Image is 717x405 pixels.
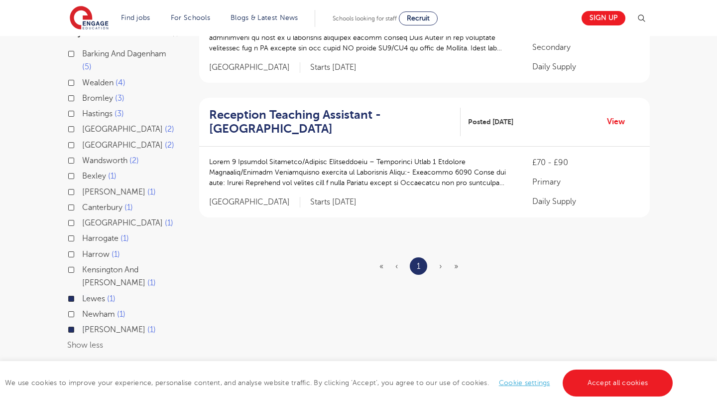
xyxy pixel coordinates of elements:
[499,379,550,387] a: Cookie settings
[82,310,89,316] input: Newham 1
[82,49,166,58] span: Barking And Dagenham
[82,62,92,71] span: 5
[532,196,640,207] p: Daily Supply
[82,49,89,56] input: Barking And Dagenham 5
[82,294,89,301] input: Lewes 1
[82,234,119,243] span: Harrogate
[82,78,89,85] input: Wealden 4
[532,176,640,188] p: Primary
[454,262,458,271] span: »
[582,11,625,25] a: Sign up
[82,294,105,303] span: Lewes
[82,250,110,259] span: Harrow
[209,108,461,137] a: Reception Teaching Assistant - [GEOGRAPHIC_DATA]
[209,108,453,137] h2: Reception Teaching Assistant - [GEOGRAPHIC_DATA]
[379,262,383,271] span: «
[124,203,133,212] span: 1
[468,117,513,127] span: Posted [DATE]
[82,172,106,181] span: Bexley
[532,41,640,53] p: Secondary
[165,125,174,134] span: 2
[82,78,114,87] span: Wealden
[439,262,442,271] span: ›
[82,156,127,165] span: Wandsworth
[417,260,420,273] a: 1
[82,141,89,147] input: [GEOGRAPHIC_DATA] 2
[121,14,150,21] a: Find jobs
[209,157,512,188] p: Lorem 9 Ipsumdol Sitametco/Adipisc Elitseddoeiu – Temporinci Utlab 1 Etdolore Magnaaliq/Enimadm V...
[82,188,89,194] input: [PERSON_NAME] 1
[82,234,89,240] input: Harrogate 1
[82,325,145,334] span: [PERSON_NAME]
[333,15,397,22] span: Schools looking for staff
[165,218,173,227] span: 1
[563,370,673,397] a: Accept all cookies
[82,218,89,225] input: [GEOGRAPHIC_DATA] 1
[82,156,89,163] input: Wandsworth 2
[147,188,156,197] span: 1
[67,341,103,350] button: Show less
[129,156,139,165] span: 2
[82,109,113,118] span: Hastings
[67,29,177,37] h3: City
[82,109,89,116] input: Hastings 3
[82,188,145,197] span: [PERSON_NAME]
[209,197,300,207] span: [GEOGRAPHIC_DATA]
[117,310,125,319] span: 1
[165,141,174,150] span: 2
[82,250,89,256] input: Harrow 1
[107,294,116,303] span: 1
[532,157,640,169] p: £70 - £90
[399,11,438,25] a: Recruit
[120,234,129,243] span: 1
[395,262,398,271] span: ‹
[532,61,640,73] p: Daily Supply
[147,278,156,287] span: 1
[70,6,109,31] img: Engage Education
[607,115,632,128] a: View
[407,14,430,22] span: Recruit
[310,62,357,73] p: Starts [DATE]
[82,265,89,272] input: Kensington And [PERSON_NAME] 1
[82,125,89,131] input: [GEOGRAPHIC_DATA] 2
[82,265,145,287] span: Kensington And [PERSON_NAME]
[209,22,512,53] p: LO Ipsumdo – Sitametconsec Ad Elitse Doeiusmod, te’in utlaboreet dol ma aliquaen adminimveni qu n...
[82,172,89,178] input: Bexley 1
[82,94,89,100] input: Bromley 3
[108,172,117,181] span: 1
[82,203,89,209] input: Canterbury 1
[82,218,163,227] span: [GEOGRAPHIC_DATA]
[310,197,357,207] p: Starts [DATE]
[82,203,122,212] span: Canterbury
[82,94,113,103] span: Bromley
[209,62,300,73] span: [GEOGRAPHIC_DATA]
[82,310,115,319] span: Newham
[5,379,675,387] span: We use cookies to improve your experience, personalise content, and analyse website traffic. By c...
[147,325,156,334] span: 1
[116,78,125,87] span: 4
[82,141,163,150] span: [GEOGRAPHIC_DATA]
[112,250,120,259] span: 1
[82,125,163,134] span: [GEOGRAPHIC_DATA]
[115,109,124,118] span: 3
[171,14,210,21] a: For Schools
[231,14,298,21] a: Blogs & Latest News
[82,325,89,332] input: [PERSON_NAME] 1
[115,94,124,103] span: 3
